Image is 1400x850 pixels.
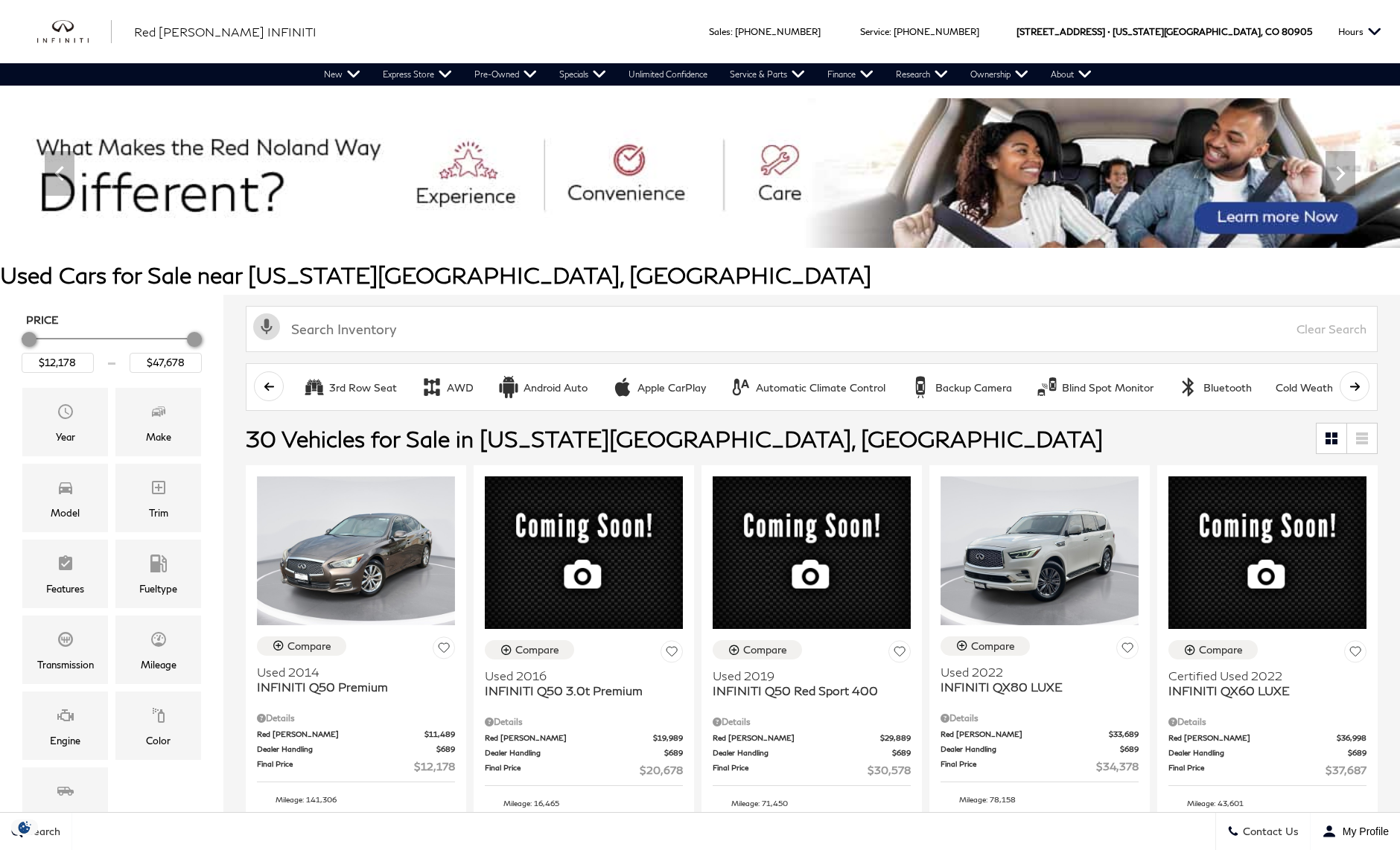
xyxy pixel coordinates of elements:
[1016,26,1312,37] a: [STREET_ADDRESS] • [US_STATE][GEOGRAPHIC_DATA], CO 80905
[497,376,520,398] div: Android Auto
[713,747,911,758] a: Dealer Handling $689
[661,640,683,668] button: Save Vehicle
[941,790,1139,809] li: Mileage: 78,158
[1348,747,1366,758] span: $689
[888,640,911,668] button: Save Vehicle
[892,747,911,758] span: $689
[935,381,1012,394] div: Backup Camera
[756,381,885,394] div: Automatic Climate Control
[372,63,463,86] a: Express Store
[713,668,911,698] a: Used 2019INFINITI Q50 Red Sport 400
[313,63,372,86] a: New
[436,744,455,755] span: $689
[115,464,201,532] div: TrimTrim
[713,732,911,744] a: Red [PERSON_NAME] $29,889
[257,665,444,680] span: Used 2014
[880,732,911,744] span: $29,889
[485,747,664,758] span: Dealer Handling
[1036,376,1058,398] div: Blind Spot Monitor
[295,371,405,403] button: 3rd Row Seat3rd Row Seat
[611,376,634,398] div: Apple CarPlay
[1239,825,1299,838] span: Contact Us
[329,381,397,394] div: 3rd Row Seat
[485,715,683,729] div: Pricing Details - INFINITI Q50 3.0t Premium
[637,381,706,394] div: Apple CarPlay
[134,25,316,39] span: Red [PERSON_NAME] INFINITI
[37,20,112,44] a: infiniti
[463,63,548,86] a: Pre-Owned
[640,762,683,778] span: $20,678
[941,712,1139,725] div: Pricing Details - INFINITI QX80 LUXE
[901,371,1020,403] button: Backup CameraBackup Camera
[713,640,802,659] button: Compare Vehicle
[735,26,821,37] a: [PHONE_NUMBER]
[722,371,894,403] button: Automatic Climate ControlAutomatic Climate Control
[134,23,316,41] a: Red [PERSON_NAME] INFINITI
[724,220,739,235] span: Go to slide 4
[257,758,414,774] span: Final Price
[187,332,202,347] div: Maximum Price
[941,636,1030,656] button: Compare Vehicle
[941,758,1139,774] a: Final Price $34,378
[414,758,455,774] span: $12,178
[57,551,74,581] span: Features
[1168,732,1337,744] span: Red [PERSON_NAME]
[713,747,892,758] span: Dealer Handling
[941,665,1139,694] a: Used 2022INFINITI QX80 LUXE
[664,747,683,758] span: $689
[1267,371,1396,403] button: Cold Weather Package
[941,758,1096,774] span: Final Price
[1120,744,1139,755] span: $689
[1337,732,1366,744] span: $36,998
[257,744,436,755] span: Dealer Handling
[1326,762,1366,778] span: $37,687
[1116,636,1139,664] button: Save Vehicle
[115,616,201,684] div: MileageMileage
[941,729,1139,740] a: Red [PERSON_NAME] $33,689
[713,668,900,683] span: Used 2019
[713,762,868,778] span: Final Price
[1168,793,1366,813] li: Mileage: 43,601
[22,327,202,372] div: Price
[703,220,718,235] span: Go to slide 3
[1276,381,1387,394] div: Cold Weather Package
[1340,371,1369,401] button: scroll right
[885,63,959,86] a: Research
[37,20,112,44] img: INFINITI
[941,680,1127,694] span: INFINITI QX80 LUXE
[246,306,1378,352] input: Search Inventory
[1168,476,1366,629] img: 2022 INFINITI QX60 LUXE
[971,639,1015,653] div: Compare
[889,26,891,37] span: :
[150,399,168,429] span: Make
[485,668,683,698] a: Used 2016INFINITI Q50 3.0t Premium
[653,732,683,744] span: $19,989
[257,790,455,809] li: Mileage: 141,306
[287,639,331,653] div: Compare
[959,63,1040,86] a: Ownership
[860,26,889,37] span: Service
[485,668,672,683] span: Used 2016
[257,729,455,740] a: Red [PERSON_NAME] $11,489
[246,425,1103,452] span: 30 Vehicles for Sale in [US_STATE][GEOGRAPHIC_DATA], [GEOGRAPHIC_DATA]
[489,371,596,403] button: Android AutoAndroid Auto
[1168,668,1366,698] a: Certified Used 2022INFINITI QX60 LUXE
[1168,747,1348,758] span: Dealer Handling
[1168,715,1366,729] div: Pricing Details - INFINITI QX60 LUXE
[713,715,911,729] div: Pricing Details - INFINITI Q50 Red Sport 400
[139,581,177,597] div: Fueltype
[713,732,880,744] span: Red [PERSON_NAME]
[141,656,176,673] div: Mileage
[146,732,171,749] div: Color
[603,371,714,403] button: Apple CarPlayApple CarPlay
[254,371,284,401] button: scroll left
[1177,376,1200,398] div: Bluetooth
[524,381,588,394] div: Android Auto
[1168,762,1366,778] a: Final Price $37,687
[45,151,74,196] div: Previous
[485,762,683,778] a: Final Price $20,678
[257,744,455,755] a: Dealer Handling $689
[731,26,733,37] span: :
[303,376,325,398] div: 3rd Row Seat
[7,819,42,835] section: Click to Open Cookie Consent Modal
